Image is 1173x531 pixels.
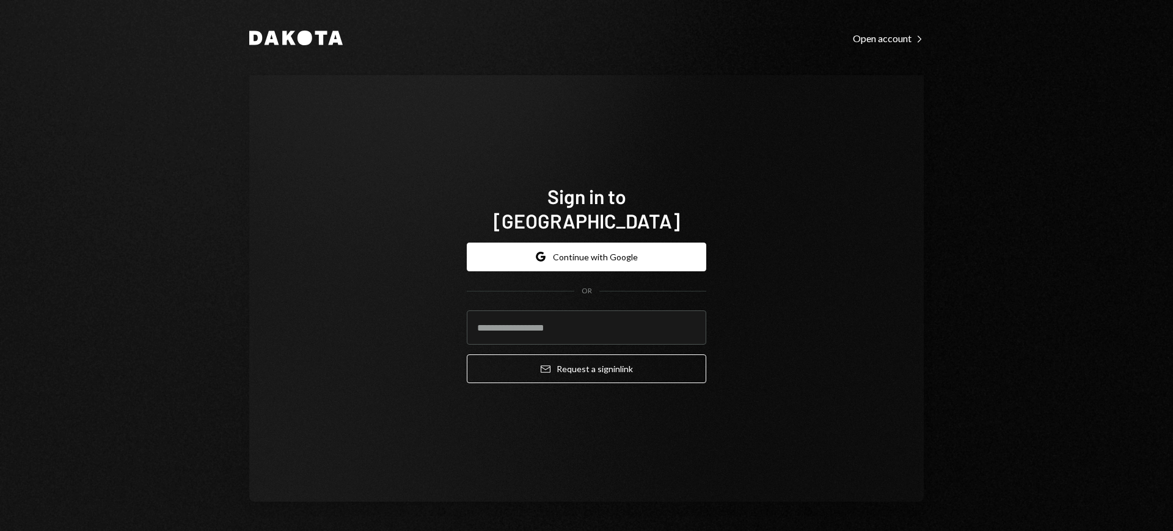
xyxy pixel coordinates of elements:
button: Continue with Google [467,243,706,271]
div: Open account [853,32,924,45]
a: Open account [853,31,924,45]
h1: Sign in to [GEOGRAPHIC_DATA] [467,184,706,233]
button: Request a signinlink [467,354,706,383]
div: OR [582,286,592,296]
